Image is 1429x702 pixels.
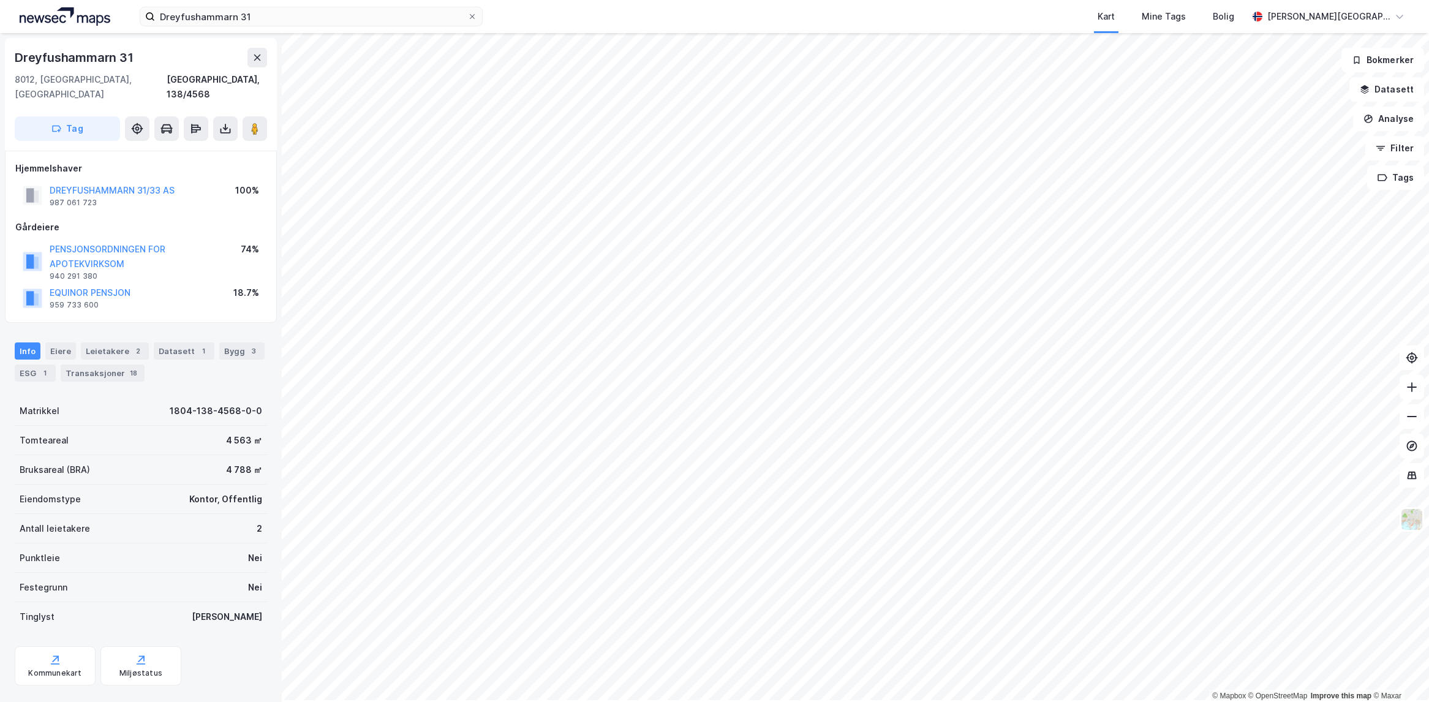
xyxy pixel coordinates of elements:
button: Filter [1365,136,1424,160]
div: 1804-138-4568-0-0 [170,404,262,418]
button: Bokmerker [1341,48,1424,72]
div: Gårdeiere [15,220,266,235]
button: Analyse [1353,107,1424,131]
div: [PERSON_NAME] [192,610,262,624]
div: [GEOGRAPHIC_DATA], 138/4568 [167,72,267,102]
div: Antall leietakere [20,521,90,536]
div: 987 061 723 [50,198,97,208]
img: logo.a4113a55bc3d86da70a041830d287a7e.svg [20,7,110,26]
div: 100% [235,183,259,198]
button: Tags [1367,165,1424,190]
div: Leietakere [81,342,149,360]
div: 18 [127,367,140,379]
div: 2 [257,521,262,536]
div: 3 [247,345,260,357]
div: 1 [197,345,209,357]
div: Kontor, Offentlig [189,492,262,507]
input: Søk på adresse, matrikkel, gårdeiere, leietakere eller personer [155,7,467,26]
button: Tag [15,116,120,141]
div: Kart [1098,9,1115,24]
div: 959 733 600 [50,300,99,310]
a: Mapbox [1212,692,1246,700]
a: OpenStreetMap [1248,692,1308,700]
div: Bruksareal (BRA) [20,462,90,477]
iframe: Chat Widget [1368,643,1429,702]
div: Dreyfushammarn 31 [15,48,136,67]
div: 74% [241,242,259,257]
div: Info [15,342,40,360]
div: Punktleie [20,551,60,565]
div: Miljøstatus [119,668,162,678]
div: Nei [248,551,262,565]
a: Improve this map [1311,692,1371,700]
div: Eiere [45,342,76,360]
div: Matrikkel [20,404,59,418]
div: 4 788 ㎡ [226,462,262,477]
button: Datasett [1349,77,1424,102]
div: Eiendomstype [20,492,81,507]
div: Mine Tags [1142,9,1186,24]
div: Bygg [219,342,265,360]
img: Z [1400,508,1423,531]
div: Festegrunn [20,580,67,595]
div: 2 [132,345,144,357]
div: 940 291 380 [50,271,97,281]
div: Tomteareal [20,433,69,448]
div: 1 [39,367,51,379]
div: ESG [15,364,56,382]
div: 8012, [GEOGRAPHIC_DATA], [GEOGRAPHIC_DATA] [15,72,167,102]
div: Transaksjoner [61,364,145,382]
div: Kommunekart [28,668,81,678]
div: Datasett [154,342,214,360]
div: 4 563 ㎡ [226,433,262,448]
div: 18.7% [233,285,259,300]
div: Tinglyst [20,610,55,624]
div: Nei [248,580,262,595]
div: Bolig [1213,9,1234,24]
div: [PERSON_NAME][GEOGRAPHIC_DATA] [1267,9,1390,24]
div: Hjemmelshaver [15,161,266,176]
